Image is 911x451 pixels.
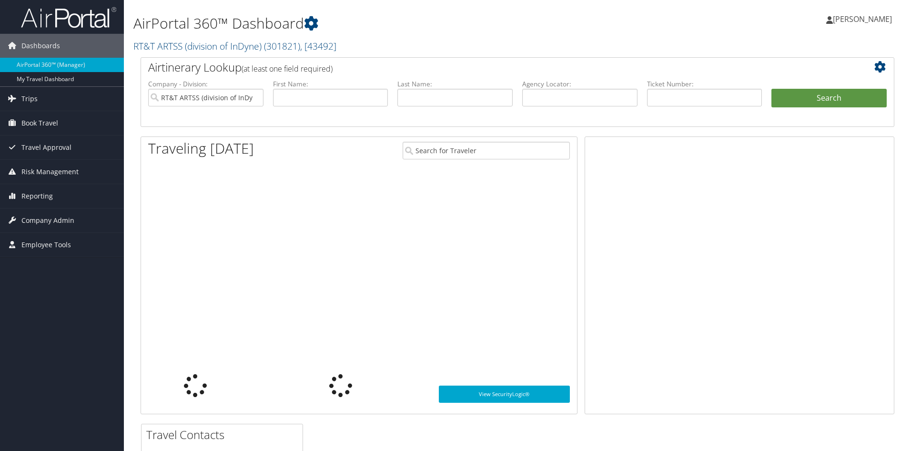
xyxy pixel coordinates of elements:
[242,63,333,74] span: (at least one field required)
[833,14,892,24] span: [PERSON_NAME]
[148,79,263,89] label: Company - Division:
[146,427,303,443] h2: Travel Contacts
[300,40,336,52] span: , [ 43492 ]
[148,138,254,158] h1: Traveling [DATE]
[21,34,60,58] span: Dashboards
[264,40,300,52] span: ( 301821 )
[647,79,762,89] label: Ticket Number:
[273,79,388,89] label: First Name:
[148,59,824,75] h2: Airtinerary Lookup
[21,184,53,208] span: Reporting
[21,6,116,29] img: airportal-logo.png
[21,136,71,159] span: Travel Approval
[21,111,58,135] span: Book Travel
[21,87,38,111] span: Trips
[21,233,71,257] span: Employee Tools
[133,40,336,52] a: RT&T ARTSS (division of InDyne)
[397,79,513,89] label: Last Name:
[826,5,901,33] a: [PERSON_NAME]
[771,89,887,108] button: Search
[439,386,570,403] a: View SecurityLogic®
[133,13,646,33] h1: AirPortal 360™ Dashboard
[522,79,638,89] label: Agency Locator:
[21,160,79,184] span: Risk Management
[21,209,74,232] span: Company Admin
[403,142,570,159] input: Search for Traveler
